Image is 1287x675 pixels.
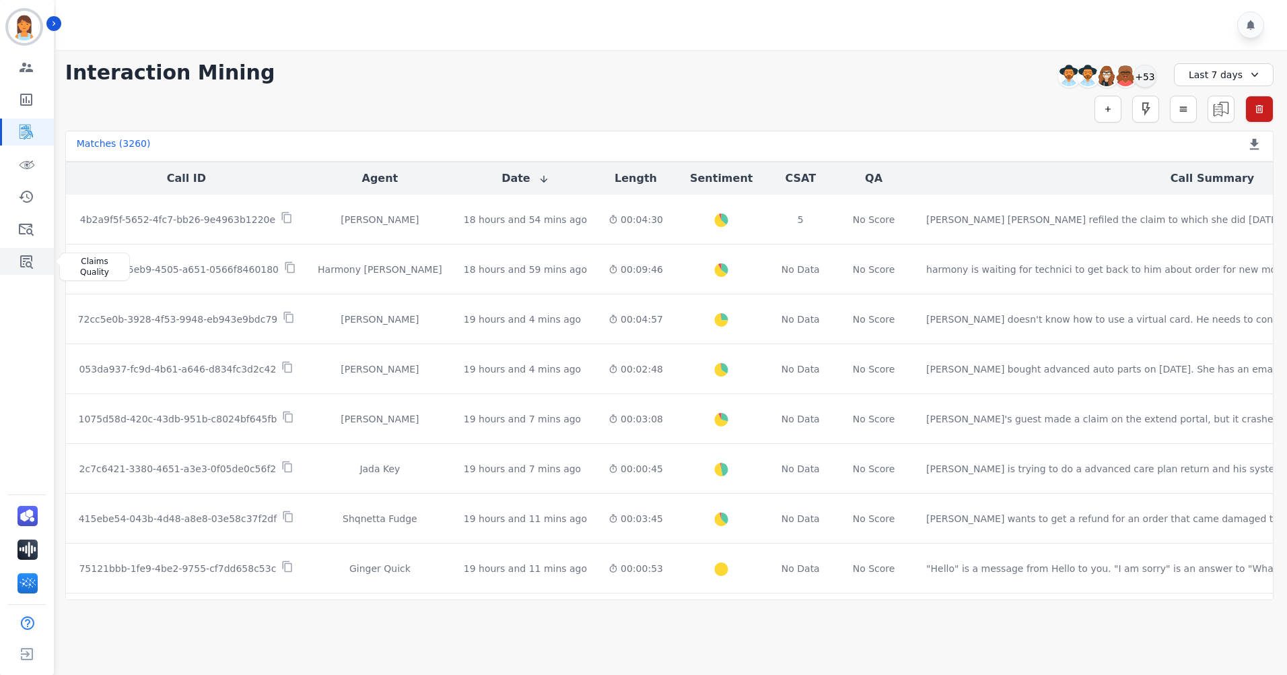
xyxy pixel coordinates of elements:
[779,462,821,476] div: No Data
[608,412,663,426] div: 00:03:08
[464,412,581,426] div: 19 hours and 7 mins ago
[79,362,276,376] p: 053da937-fc9d-4b61-a646-d834fc3d2c42
[318,263,442,276] div: Harmony [PERSON_NAME]
[608,562,663,575] div: 00:00:53
[853,562,895,575] div: No Score
[865,170,882,187] button: QA
[779,213,821,226] div: 5
[80,213,275,226] p: 4b2a9f5f-5652-4fc7-bb26-9e4963b1220e
[1134,65,1156,88] div: +53
[853,213,895,226] div: No Score
[8,11,40,43] img: Bordered avatar
[779,512,821,525] div: No Data
[615,170,657,187] button: Length
[318,362,442,376] div: [PERSON_NAME]
[167,170,206,187] button: Call ID
[77,263,279,276] p: 63b146ba-5eb9-4505-a651-0566f8460180
[79,412,277,426] p: 1075d58d-420c-43db-951b-c8024bf645fb
[779,263,821,276] div: No Data
[853,263,895,276] div: No Score
[779,562,821,575] div: No Data
[853,462,895,476] div: No Score
[318,512,442,525] div: Shqnetta Fudge
[362,170,398,187] button: Agent
[853,362,895,376] div: No Score
[608,512,663,525] div: 00:03:45
[779,412,821,426] div: No Data
[65,61,275,85] h1: Interaction Mining
[318,412,442,426] div: [PERSON_NAME]
[77,137,151,156] div: Matches ( 3260 )
[785,170,816,187] button: CSAT
[318,562,442,575] div: Ginger Quick
[853,313,895,326] div: No Score
[318,313,442,326] div: [PERSON_NAME]
[853,512,895,525] div: No Score
[779,362,821,376] div: No Data
[79,512,277,525] p: 415ebe54-043b-4d48-a8e8-03e58c37f2df
[464,313,581,326] div: 19 hours and 4 mins ago
[608,362,663,376] div: 00:02:48
[464,562,587,575] div: 19 hours and 11 mins ago
[608,213,663,226] div: 00:04:30
[464,512,587,525] div: 19 hours and 11 mins ago
[608,462,663,476] div: 00:00:45
[779,313,821,326] div: No Data
[608,263,663,276] div: 00:09:46
[464,213,587,226] div: 18 hours and 54 mins ago
[464,263,587,276] div: 18 hours and 59 mins ago
[78,313,278,326] p: 72cc5e0b-3928-4f53-9948-eb943e9bdc79
[501,170,549,187] button: Date
[1171,170,1254,187] button: Call Summary
[608,313,663,326] div: 00:04:57
[690,170,753,187] button: Sentiment
[79,462,277,476] p: 2c7c6421-3380-4651-a3e3-0f05de0c56f2
[464,462,581,476] div: 19 hours and 7 mins ago
[853,412,895,426] div: No Score
[1174,63,1274,86] div: Last 7 days
[318,462,442,476] div: Jada Key
[464,362,581,376] div: 19 hours and 4 mins ago
[318,213,442,226] div: [PERSON_NAME]
[79,562,276,575] p: 75121bbb-1fe9-4be2-9755-cf7dd658c53c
